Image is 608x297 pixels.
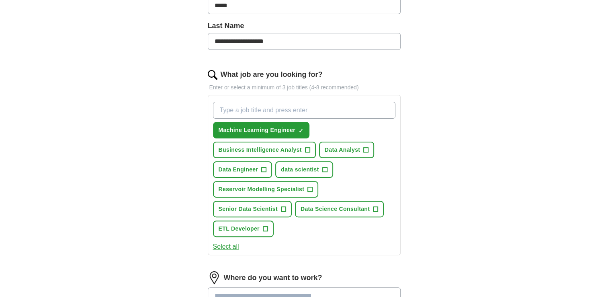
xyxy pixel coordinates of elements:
label: What job are you looking for? [221,69,323,80]
button: Data Science Consultant [295,201,384,217]
span: ✓ [299,128,303,134]
span: Data Engineer [219,165,258,174]
button: data scientist [275,161,333,178]
button: Select all [213,242,239,252]
span: Machine Learning Engineer [219,126,296,134]
span: Senior Data Scientist [219,205,278,213]
button: Machine Learning Engineer✓ [213,122,310,138]
span: Reservoir Modelling Specialist [219,185,305,194]
p: Enter or select a minimum of 3 job titles (4-8 recommended) [208,83,401,92]
img: location.png [208,271,221,284]
button: Senior Data Scientist [213,201,292,217]
button: ETL Developer [213,221,274,237]
span: Business Intelligence Analyst [219,146,302,154]
span: ETL Developer [219,225,260,233]
span: Data Science Consultant [301,205,370,213]
button: Business Intelligence Analyst [213,142,316,158]
input: Type a job title and press enter [213,102,395,119]
button: Data Analyst [319,142,375,158]
span: data scientist [281,165,319,174]
label: Where do you want to work? [224,272,322,283]
button: Data Engineer [213,161,272,178]
button: Reservoir Modelling Specialist [213,181,319,198]
label: Last Name [208,21,401,31]
img: search.png [208,70,217,80]
span: Data Analyst [325,146,360,154]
